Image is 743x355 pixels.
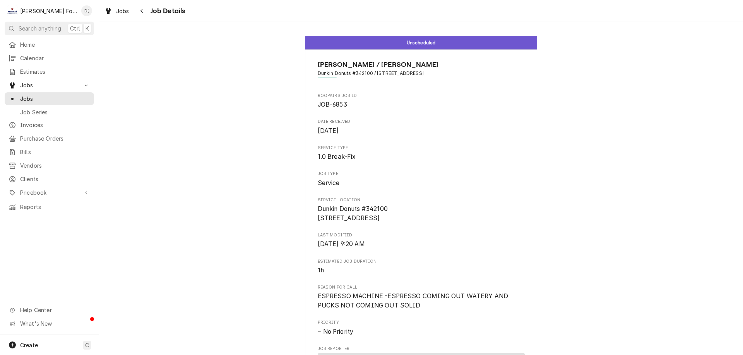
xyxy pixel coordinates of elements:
a: Go to What's New [5,317,94,330]
span: [DATE] [318,127,339,134]
div: Reason For Call [318,284,525,310]
a: Jobs [5,92,94,105]
div: D( [81,5,92,16]
a: Invoices [5,119,94,131]
div: No Priority [318,327,525,336]
span: 1h [318,267,324,274]
div: Last Modified [318,232,525,249]
span: K [86,24,89,32]
div: Status [305,36,537,49]
span: Date Received [318,119,525,125]
span: JOB-6853 [318,101,347,108]
span: Purchase Orders [20,134,90,143]
a: Reports [5,200,94,213]
span: Job Details [148,6,185,16]
span: Dunkin Donuts #342100 [STREET_ADDRESS] [318,205,388,222]
span: Invoices [20,121,90,129]
a: Go to Help Center [5,304,94,316]
span: Last Modified [318,239,525,249]
div: Estimated Job Duration [318,258,525,275]
div: Priority [318,319,525,336]
div: Marshall Food Equipment Service's Avatar [7,5,18,16]
div: Date Received [318,119,525,135]
a: Estimates [5,65,94,78]
span: Job Reporter [318,346,525,352]
a: Bills [5,146,94,158]
a: Go to Jobs [5,79,94,92]
span: [DATE] 9:20 AM [318,240,365,248]
a: Vendors [5,159,94,172]
span: Name [318,59,525,70]
span: Reason For Call [318,292,525,310]
span: Job Type [318,178,525,188]
a: Purchase Orders [5,132,94,145]
span: Priority [318,319,525,326]
span: Service Type [318,145,525,151]
span: Estimated Job Duration [318,266,525,275]
span: 1.0 Break-Fix [318,153,356,160]
span: Service Location [318,197,525,203]
a: Jobs [101,5,132,17]
div: [PERSON_NAME] Food Equipment Service [20,7,77,15]
span: Jobs [116,7,129,15]
span: Jobs [20,95,90,103]
span: Vendors [20,161,90,170]
a: Go to Pricebook [5,186,94,199]
button: Navigate back [136,5,148,17]
span: Create [20,342,38,348]
span: Help Center [20,306,89,314]
span: Search anything [19,24,61,32]
div: Service Location [318,197,525,223]
span: Roopairs Job ID [318,93,525,99]
span: Calendar [20,54,90,62]
div: Client Information [318,59,525,83]
span: Estimated Job Duration [318,258,525,265]
span: Address [318,70,525,77]
span: Job Series [20,108,90,116]
span: C [85,341,89,349]
span: Unscheduled [407,40,436,45]
div: Roopairs Job ID [318,93,525,109]
span: Job Type [318,171,525,177]
span: Home [20,41,90,49]
span: Roopairs Job ID [318,100,525,109]
span: Service Location [318,204,525,223]
span: Priority [318,327,525,336]
span: Last Modified [318,232,525,238]
span: Estimates [20,68,90,76]
div: M [7,5,18,16]
span: Reports [20,203,90,211]
a: Clients [5,173,94,185]
div: Job Type [318,171,525,187]
span: Clients [20,175,90,183]
button: Search anythingCtrlK [5,22,94,35]
a: Calendar [5,52,94,65]
span: Jobs [20,81,79,89]
div: Derek Testa (81)'s Avatar [81,5,92,16]
span: What's New [20,319,89,328]
span: Date Received [318,126,525,136]
div: Service Type [318,145,525,161]
span: Ctrl [70,24,80,32]
span: Service [318,179,340,187]
span: Service Type [318,152,525,161]
span: ESPRESSO MACHINE -ESPRESSO COMING OUT WATERY AND PUCKS NOT COMING OUT SOLID [318,292,510,309]
a: Job Series [5,106,94,119]
span: Pricebook [20,189,79,197]
a: Home [5,38,94,51]
span: Bills [20,148,90,156]
span: Reason For Call [318,284,525,290]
